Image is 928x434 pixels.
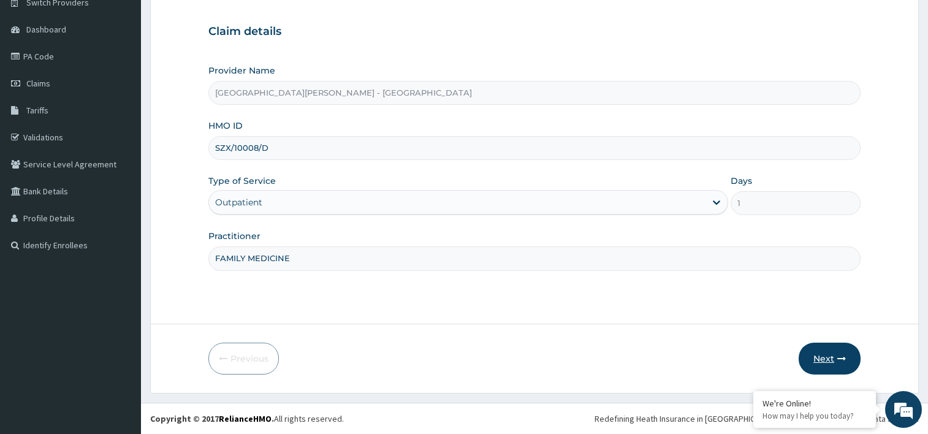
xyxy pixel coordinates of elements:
[26,105,48,116] span: Tariffs
[23,61,50,92] img: d_794563401_company_1708531726252_794563401
[763,411,867,421] p: How may I help you today?
[26,24,66,35] span: Dashboard
[208,343,279,375] button: Previous
[6,297,234,340] textarea: Type your message and hit 'Enter'
[731,175,752,187] label: Days
[64,69,206,85] div: Chat with us now
[208,230,261,242] label: Practitioner
[219,413,272,424] a: RelianceHMO
[208,120,243,132] label: HMO ID
[208,136,861,160] input: Enter HMO ID
[799,343,861,375] button: Next
[208,246,861,270] input: Enter Name
[208,25,861,39] h3: Claim details
[763,398,867,409] div: We're Online!
[215,196,262,208] div: Outpatient
[141,403,928,434] footer: All rights reserved.
[595,413,919,425] div: Redefining Heath Insurance in [GEOGRAPHIC_DATA] using Telemedicine and Data Science!
[208,175,276,187] label: Type of Service
[208,64,275,77] label: Provider Name
[201,6,230,36] div: Minimize live chat window
[71,135,169,259] span: We're online!
[26,78,50,89] span: Claims
[150,413,274,424] strong: Copyright © 2017 .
